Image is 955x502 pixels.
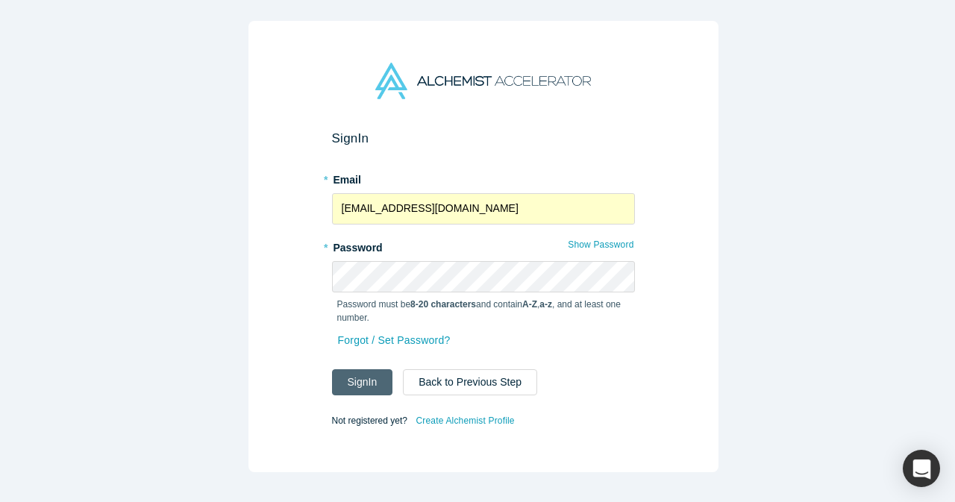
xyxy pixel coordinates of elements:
[332,167,635,188] label: Email
[567,235,634,254] button: Show Password
[410,299,476,310] strong: 8-20 characters
[332,235,635,256] label: Password
[337,298,630,324] p: Password must be and contain , , and at least one number.
[539,299,552,310] strong: a-z
[375,63,590,99] img: Alchemist Accelerator Logo
[332,415,407,425] span: Not registered yet?
[403,369,537,395] button: Back to Previous Step
[337,327,451,354] a: Forgot / Set Password?
[332,369,393,395] button: SignIn
[332,131,635,146] h2: Sign In
[522,299,537,310] strong: A-Z
[415,411,515,430] a: Create Alchemist Profile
